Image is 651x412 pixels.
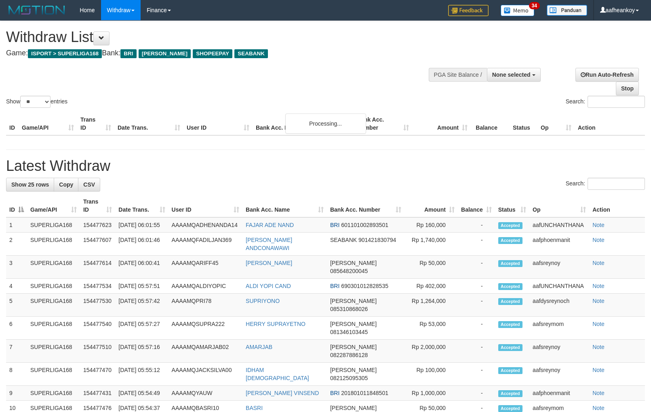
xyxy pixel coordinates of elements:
span: Copy 081346103445 to clipboard [330,329,368,335]
td: Rp 1,264,000 [405,294,458,317]
td: - [458,386,495,401]
th: Amount [412,112,471,135]
span: Copy 085648200045 to clipboard [330,268,368,274]
a: Note [592,260,605,266]
img: MOTION_logo.png [6,4,67,16]
td: AAAAMQARIFF45 [169,256,243,279]
td: Rp 2,000,000 [405,340,458,363]
td: SUPERLIGA168 [27,294,80,317]
td: 154477534 [80,279,115,294]
a: Note [592,283,605,289]
td: SUPERLIGA168 [27,256,80,279]
td: AAAAMQYAUW [169,386,243,401]
a: Note [592,222,605,228]
span: Accepted [498,405,522,412]
input: Search: [588,96,645,108]
span: BRI [330,283,339,289]
td: 2 [6,233,27,256]
td: SUPERLIGA168 [27,279,80,294]
th: Op: activate to sort column ascending [529,194,589,217]
td: - [458,279,495,294]
h1: Latest Withdraw [6,158,645,174]
span: [PERSON_NAME] [139,49,191,58]
a: BASRI [246,405,263,411]
td: 7 [6,340,27,363]
th: Status: activate to sort column ascending [495,194,529,217]
td: - [458,363,495,386]
th: Balance [471,112,510,135]
th: Balance: activate to sort column ascending [458,194,495,217]
img: panduan.png [547,5,587,16]
td: SUPERLIGA168 [27,217,80,233]
a: Show 25 rows [6,178,54,191]
span: Accepted [498,344,522,351]
td: [DATE] 05:57:51 [115,279,168,294]
a: [PERSON_NAME] VINSEND [246,390,319,396]
div: Processing... [285,114,366,134]
td: [DATE] 05:57:16 [115,340,168,363]
td: [DATE] 05:54:49 [115,386,168,401]
th: Action [575,112,645,135]
div: PGA Site Balance / [429,68,487,82]
th: Bank Acc. Number: activate to sort column ascending [327,194,405,217]
td: 154477623 [80,217,115,233]
td: Rp 160,000 [405,217,458,233]
td: - [458,340,495,363]
h4: Game: Bank: [6,49,426,57]
span: Show 25 rows [11,181,49,188]
td: 154477510 [80,340,115,363]
td: aafsreynoy [529,256,589,279]
span: ISPORT > SUPERLIGA168 [28,49,102,58]
td: - [458,256,495,279]
th: ID [6,112,19,135]
span: Copy 082125095305 to clipboard [330,375,368,381]
td: AAAAMQADHENANDA14 [169,217,243,233]
td: - [458,294,495,317]
td: - [458,217,495,233]
a: SUPRIYONO [246,298,280,304]
td: [DATE] 06:01:46 [115,233,168,256]
td: Rp 1,000,000 [405,386,458,401]
td: SUPERLIGA168 [27,340,80,363]
td: 154477607 [80,233,115,256]
a: AMARJAB [246,344,272,350]
input: Search: [588,178,645,190]
button: None selected [487,68,541,82]
span: BRI [330,390,339,396]
td: [DATE] 05:57:27 [115,317,168,340]
span: [PERSON_NAME] [330,344,377,350]
a: Stop [616,82,639,95]
td: AAAAMQJACKSILVA00 [169,363,243,386]
td: Rp 1,740,000 [405,233,458,256]
a: Note [592,367,605,373]
td: 3 [6,256,27,279]
span: Copy 690301012828535 to clipboard [341,283,388,289]
a: Note [592,298,605,304]
td: aafsreynoy [529,340,589,363]
th: ID: activate to sort column descending [6,194,27,217]
td: 154477530 [80,294,115,317]
span: [PERSON_NAME] [330,321,377,327]
td: AAAAMQALDIYOPIC [169,279,243,294]
th: Bank Acc. Number [354,112,412,135]
th: Trans ID: activate to sort column ascending [80,194,115,217]
td: 4 [6,279,27,294]
a: Note [592,344,605,350]
span: Accepted [498,390,522,397]
span: Copy 082287886128 to clipboard [330,352,368,358]
td: Rp 402,000 [405,279,458,294]
span: None selected [492,71,531,78]
th: Bank Acc. Name: activate to sort column ascending [242,194,327,217]
td: 154477470 [80,363,115,386]
td: - [458,317,495,340]
th: Action [589,194,645,217]
th: Game/API: activate to sort column ascending [27,194,80,217]
span: Accepted [498,298,522,305]
td: aafUNCHANTHANA [529,279,589,294]
span: Copy 085310868026 to clipboard [330,306,368,312]
a: Copy [54,178,78,191]
th: Trans ID [77,112,114,135]
a: Note [592,321,605,327]
td: 154477540 [80,317,115,340]
span: Accepted [498,283,522,290]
